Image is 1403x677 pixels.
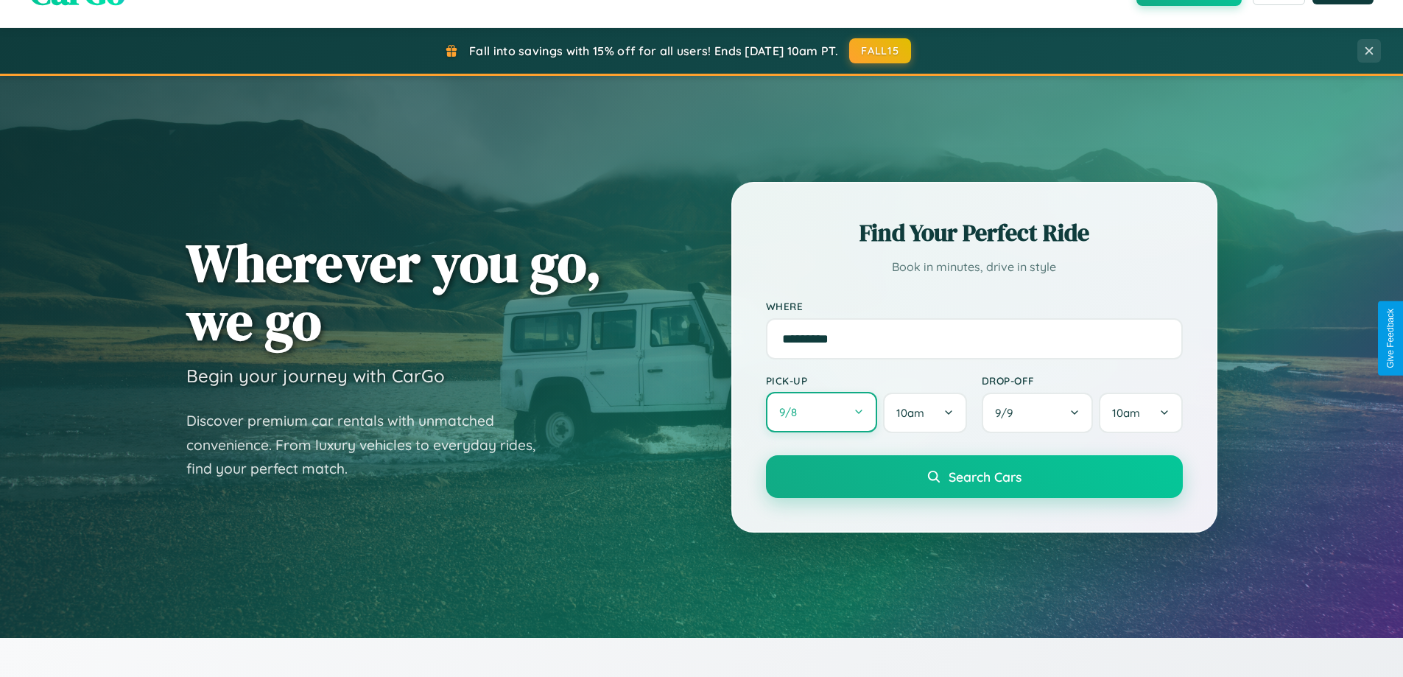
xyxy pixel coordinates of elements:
span: 9 / 9 [995,406,1020,420]
h2: Find Your Perfect Ride [766,217,1183,249]
label: Drop-off [982,374,1183,387]
button: 9/9 [982,393,1094,433]
span: 10am [896,406,924,420]
button: Search Cars [766,455,1183,498]
p: Book in minutes, drive in style [766,256,1183,278]
button: 10am [883,393,966,433]
label: Pick-up [766,374,967,387]
span: Fall into savings with 15% off for all users! Ends [DATE] 10am PT. [469,43,838,58]
div: Give Feedback [1385,309,1396,368]
label: Where [766,300,1183,312]
span: 10am [1112,406,1140,420]
p: Discover premium car rentals with unmatched convenience. From luxury vehicles to everyday rides, ... [186,409,555,481]
span: Search Cars [949,469,1022,485]
h1: Wherever you go, we go [186,234,602,350]
button: FALL15 [849,38,911,63]
button: 9/8 [766,392,878,432]
span: 9 / 8 [779,405,804,419]
h3: Begin your journey with CarGo [186,365,445,387]
button: 10am [1099,393,1182,433]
